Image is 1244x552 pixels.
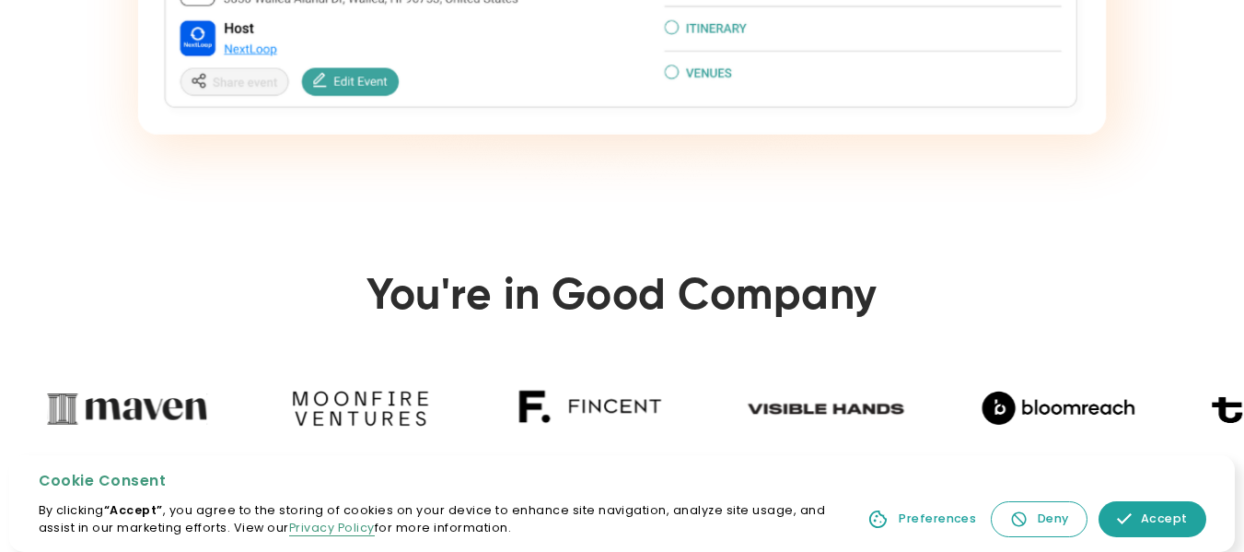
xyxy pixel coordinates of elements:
a: Preferences [865,501,981,538]
div: Cookie Consent [39,470,835,492]
strong: “Accept” [104,502,163,518]
img: parner logo Fincent [491,380,694,437]
h2: You're in Good Company [63,271,1182,323]
img: Moonfire Ventures logo [258,378,461,440]
div: Deny [1038,511,1069,528]
div: Accept [1141,511,1188,528]
div: Preferences [899,511,976,528]
img: Visible Hands Logo [724,399,927,418]
a: Accept [1099,501,1205,538]
p: By clicking , you agree to the storing of cookies on your device to enhance site navigation, anal... [39,502,835,537]
img: Maven logo [25,382,228,436]
a: Deny [991,501,1087,538]
img: allow icon [1117,511,1132,526]
a: Privacy Policy [289,520,375,536]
